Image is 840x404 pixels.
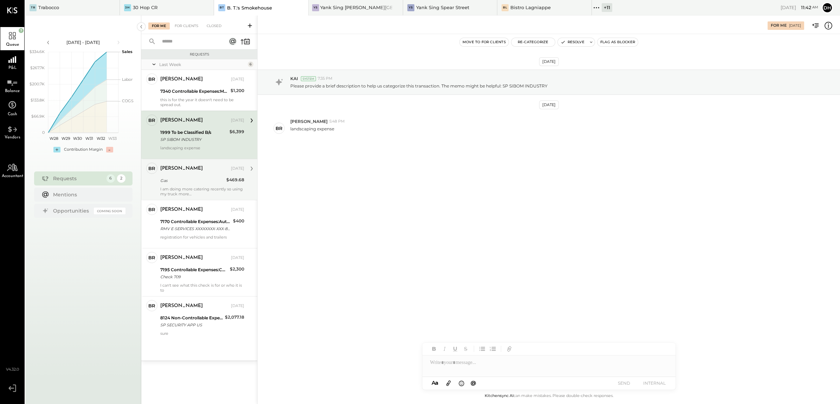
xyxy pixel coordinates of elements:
text: Sales [122,49,133,54]
div: 30 Hop CR [133,4,157,11]
div: BL [502,4,509,11]
div: br [148,302,155,309]
div: $2,300 [230,266,244,273]
text: $200.7K [30,82,45,86]
div: + 11 [602,3,612,12]
div: 8124 Non-Controllable Expenses:Occupancy:Utilities:Security System [160,314,223,321]
div: $469.68 [226,176,244,183]
div: Opportunities [53,207,90,214]
div: RMV E-SERVICES XXXXXXXX-XXX-8000 MA XXXX2005 [160,225,231,232]
div: [DATE] [231,255,244,261]
a: Balance [0,73,24,97]
div: Bistro Lagniappe [510,4,551,11]
button: Aa [429,379,441,387]
div: [DATE] [781,4,818,11]
button: Italic [440,344,449,353]
span: [PERSON_NAME] [290,118,328,124]
button: Flag as Blocker [597,38,638,46]
button: Dh [822,2,833,13]
text: W29 [61,136,70,141]
div: this is for the year it doesn't need to be spread out. [160,97,244,107]
text: $267.7K [30,65,45,70]
div: 7170 Controllable Expenses:Automobile Expense:Registration Fees [160,218,231,225]
div: br [148,76,155,83]
div: $2,077.18 [225,314,244,321]
div: YS [312,4,319,11]
div: Tr [30,4,37,11]
text: W31 [85,136,93,141]
span: KAI [290,76,298,82]
a: Queue [0,27,24,50]
div: 3H [124,4,131,11]
div: Trabocco [38,4,59,11]
div: [DATE] - [DATE] [53,39,113,45]
div: [DATE] [231,207,244,213]
button: Bold [429,344,439,353]
div: For Me [771,23,787,28]
div: I am doing more catering recently so using my truck more [160,187,244,196]
div: 6 [248,61,253,67]
div: Check 709 [160,273,228,280]
button: Underline [451,344,460,353]
text: COGS [122,98,134,103]
text: $334.6K [30,49,45,54]
div: Gas [160,177,224,184]
div: [PERSON_NAME] [160,165,203,172]
span: 7:35 PM [318,76,332,82]
div: Requests [145,52,254,57]
button: INTERNAL [640,378,668,388]
p: landscaping expense [290,126,334,138]
div: [DATE] [231,166,244,171]
div: [DATE] [231,118,244,123]
div: 7195 Controllable Expenses:Consulting & Coaching Services Expense [160,266,228,273]
div: I can't see what this check is for or who it is to [160,283,244,293]
div: $400 [233,217,244,224]
div: SP SECURITY APP US [160,321,223,328]
a: Cash [0,97,24,120]
div: registration for vehicles and trailers [160,235,244,245]
div: For Clients [171,22,202,30]
button: SEND [610,378,638,388]
span: Accountant [2,174,23,178]
div: [PERSON_NAME] [160,76,203,83]
div: - [106,147,113,152]
text: Labor [122,77,133,82]
div: landscaping expense [160,145,244,155]
div: Mentions [53,191,122,198]
text: 0 [42,130,45,135]
text: W32 [97,136,105,141]
button: Unordered List [478,344,487,353]
button: Strikethrough [461,344,470,353]
div: br [148,117,155,124]
div: [DATE] [231,77,244,82]
div: For Me [148,22,170,30]
div: [PERSON_NAME] [160,302,203,309]
div: br [148,165,155,172]
div: SP SIBOM INDUSTRY [160,136,227,143]
a: Accountant [0,158,24,182]
text: W33 [108,136,117,141]
div: Yank Sing Spear Street [416,4,469,11]
div: [PERSON_NAME] [160,254,203,261]
button: Re-Categorize [511,38,555,46]
div: 7340 Controllable Expenses:Marketing/Advertising Parent [160,88,228,95]
div: sure [160,331,244,336]
span: Queue [6,43,19,47]
div: [PERSON_NAME] [160,117,203,124]
div: br [276,125,283,132]
button: @ [469,379,478,387]
div: + [53,147,60,152]
div: BT [218,4,225,11]
div: YS [407,4,414,11]
button: Ordered List [488,344,497,353]
span: Cash [8,112,17,116]
div: Contribution Margin [64,147,103,152]
div: [DATE] [789,23,801,28]
div: $1,200 [231,87,244,94]
div: [PERSON_NAME] [160,206,203,213]
span: 5:48 PM [329,119,345,124]
div: B. T.'s Smokehouse [227,5,272,11]
div: Yank Sing [PERSON_NAME][GEOGRAPHIC_DATA] [320,4,392,11]
button: Resolve [558,38,587,46]
text: W28 [50,136,58,141]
